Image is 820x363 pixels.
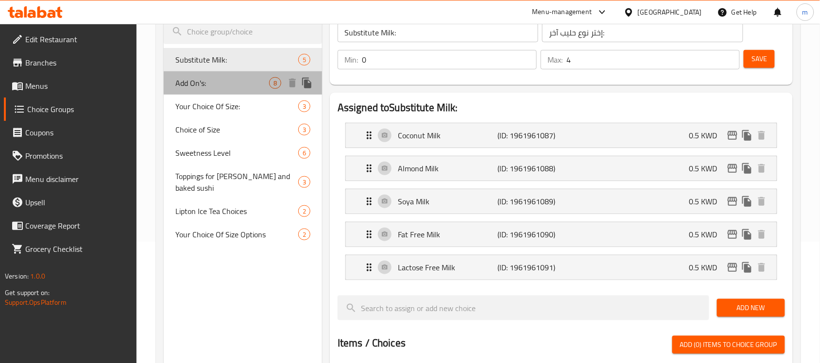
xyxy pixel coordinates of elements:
[25,127,129,138] span: Coupons
[25,220,129,231] span: Coverage Report
[754,194,769,209] button: delete
[4,74,137,98] a: Menus
[164,71,322,95] div: Add On's:8deleteduplicate
[175,54,298,66] span: Substitute Milk:
[338,218,785,251] li: Expand
[754,260,769,275] button: delete
[740,194,754,209] button: duplicate
[164,199,322,223] div: Lipton Ice Tea Choices2
[398,229,497,240] p: Fat Free Milk
[299,55,310,65] span: 5
[725,161,740,176] button: edit
[164,141,322,165] div: Sweetness Level6
[344,54,358,66] p: Min:
[497,229,564,240] p: (ID: 1961961090)
[547,54,563,66] p: Max:
[725,128,740,143] button: edit
[744,50,775,68] button: Save
[398,130,497,141] p: Coconut Milk
[338,100,785,115] h2: Assigned to Substitute Milk:
[299,102,310,111] span: 3
[689,262,725,273] p: 0.5 KWD
[4,167,137,191] a: Menu disclaimer
[25,57,129,68] span: Branches
[4,144,137,167] a: Promotions
[398,163,497,174] p: Almond Milk
[725,194,740,209] button: edit
[497,130,564,141] p: (ID: 1961961087)
[175,170,298,194] span: Toppings for [PERSON_NAME] and baked sushi
[269,77,281,89] div: Choices
[338,185,785,218] li: Expand
[298,100,310,112] div: Choices
[298,205,310,217] div: Choices
[25,243,129,255] span: Grocery Checklist
[299,230,310,239] span: 2
[25,197,129,208] span: Upsell
[638,7,702,17] div: [GEOGRAPHIC_DATA]
[740,128,754,143] button: duplicate
[346,255,777,280] div: Expand
[754,161,769,176] button: delete
[164,95,322,118] div: Your Choice Of Size:3
[298,176,310,188] div: Choices
[270,79,281,88] span: 8
[689,130,725,141] p: 0.5 KWD
[338,296,709,320] input: search
[4,121,137,144] a: Coupons
[346,156,777,181] div: Expand
[717,299,785,317] button: Add New
[25,33,129,45] span: Edit Restaurant
[338,251,785,284] li: Expand
[754,128,769,143] button: delete
[25,80,129,92] span: Menus
[346,222,777,247] div: Expand
[532,6,592,18] div: Menu-management
[164,165,322,199] div: Toppings for [PERSON_NAME] and baked sushi3
[285,76,300,90] button: delete
[175,205,298,217] span: Lipton Ice Tea Choices
[725,260,740,275] button: edit
[338,152,785,185] li: Expand
[497,163,564,174] p: (ID: 1961961088)
[299,207,310,216] span: 2
[4,28,137,51] a: Edit Restaurant
[5,286,50,299] span: Get support on:
[4,237,137,261] a: Grocery Checklist
[25,173,129,185] span: Menu disclaimer
[299,125,310,134] span: 3
[5,296,67,309] a: Support.OpsPlatform
[298,229,310,240] div: Choices
[298,54,310,66] div: Choices
[740,260,754,275] button: duplicate
[346,189,777,214] div: Expand
[398,262,497,273] p: Lactose Free Milk
[672,336,785,354] button: Add (0) items to choice group
[175,124,298,135] span: Choice of Size
[398,196,497,207] p: Soya Milk
[497,262,564,273] p: (ID: 1961961091)
[298,124,310,135] div: Choices
[5,270,29,282] span: Version:
[27,103,129,115] span: Choice Groups
[175,77,269,89] span: Add On's:
[338,336,406,350] h2: Items / Choices
[25,150,129,162] span: Promotions
[164,118,322,141] div: Choice of Size3
[754,227,769,242] button: delete
[30,270,45,282] span: 1.0.0
[740,161,754,176] button: duplicate
[725,302,777,314] span: Add New
[4,51,137,74] a: Branches
[689,229,725,240] p: 0.5 KWD
[497,196,564,207] p: (ID: 1961961089)
[164,48,322,71] div: Substitute Milk:5
[689,163,725,174] p: 0.5 KWD
[4,214,137,237] a: Coverage Report
[164,223,322,246] div: Your Choice Of Size Options2
[175,100,298,112] span: Your Choice Of Size:
[164,19,322,44] input: search
[725,227,740,242] button: edit
[680,339,777,351] span: Add (0) items to choice group
[689,196,725,207] p: 0.5 KWD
